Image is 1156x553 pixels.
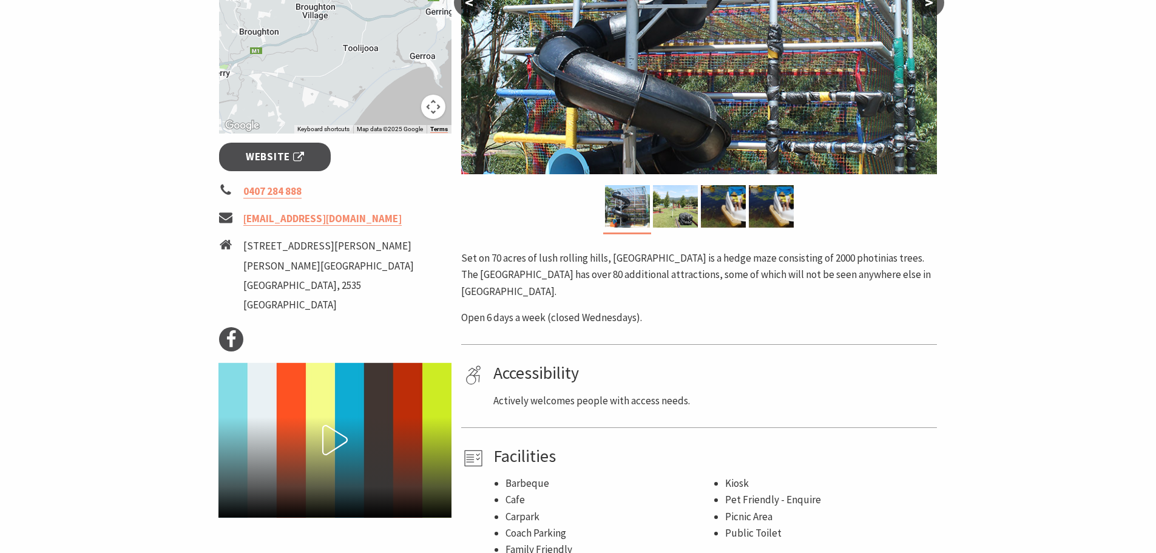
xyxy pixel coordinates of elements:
li: [GEOGRAPHIC_DATA], 2535 [243,277,414,294]
li: Public Toilet [725,525,933,541]
li: [GEOGRAPHIC_DATA] [243,297,414,313]
img: Google [222,118,262,134]
li: [STREET_ADDRESS][PERSON_NAME] [243,238,414,254]
p: Open 6 days a week (closed Wednesdays). [461,310,937,326]
img: Granties Slide [605,185,650,228]
li: Picnic Area [725,509,933,525]
a: Website [219,143,331,171]
a: Open this area in Google Maps (opens a new window) [222,118,262,134]
a: 0407 284 888 [243,185,302,198]
img: Fun Park [701,185,746,228]
a: [EMAIL_ADDRESS][DOMAIN_NAME] [243,212,402,226]
h4: Accessibility [493,363,933,384]
img: Fun Park [749,185,794,228]
p: Set on 70 acres of lush rolling hills, [GEOGRAPHIC_DATA] is a hedge maze consisting of 2000 photi... [461,250,937,300]
p: Actively welcomes people with access needs. [493,393,933,409]
li: Coach Parking [505,525,713,541]
span: Map data ©2025 Google [357,126,423,132]
button: Keyboard shortcuts [297,125,350,134]
li: Pet Friendly - Enquire [725,492,933,508]
li: [PERSON_NAME][GEOGRAPHIC_DATA] [243,258,414,274]
li: Carpark [505,509,713,525]
li: Barbeque [505,475,713,492]
h4: Facilities [493,446,933,467]
li: Cafe [505,492,713,508]
a: Terms (opens in new tab) [430,126,448,133]
button: Map camera controls [421,95,445,119]
span: Website [246,149,304,165]
li: Kiosk [725,475,933,492]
